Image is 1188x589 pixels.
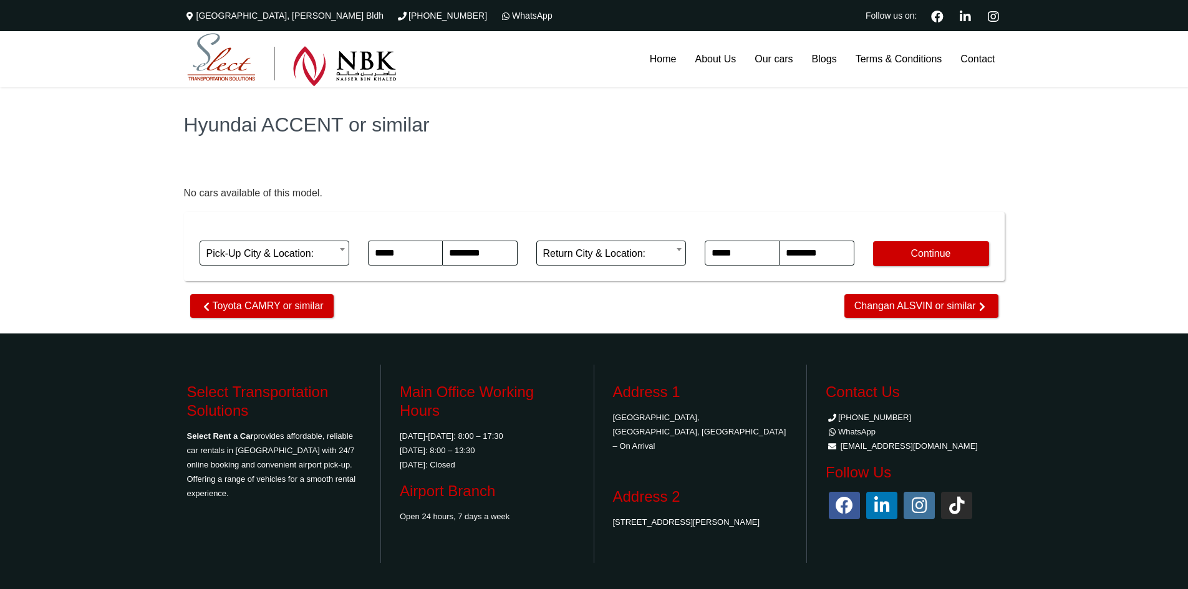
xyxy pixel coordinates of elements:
a: Facebook [926,9,949,22]
span: Pick-Up City & Location: [206,241,342,266]
p: Open 24 hours, 7 days a week [400,509,575,524]
a: Changan ALSVIN or similar [844,294,998,318]
a: WhatsApp [500,11,553,21]
img: Select Rent a Car [187,33,397,87]
h3: Main Office Working Hours [400,383,575,420]
a: Blogs [803,31,846,87]
span: Pick-Up Date [368,218,518,241]
h3: Select Transportation Solutions [187,383,362,420]
a: Contact [951,31,1004,87]
a: Our cars [745,31,802,87]
a: [PHONE_NUMBER] [396,11,487,21]
h3: Airport Branch [400,482,575,500]
a: Toyota CAMRY or similar [190,294,334,318]
span: Pick-up Location [200,218,349,241]
span: Return Date [705,218,854,241]
a: About Us [685,31,745,87]
a: [STREET_ADDRESS][PERSON_NAME] [613,517,760,527]
p: provides affordable, reliable car rentals in [GEOGRAPHIC_DATA] with 24/7 online booking and conve... [187,429,362,500]
a: [GEOGRAPHIC_DATA], [GEOGRAPHIC_DATA], [GEOGRAPHIC_DATA] – On Arrival [613,413,786,451]
a: Home [640,31,686,87]
a: WhatsApp [826,427,876,436]
h3: Address 2 [613,487,788,506]
h3: Contact Us [826,383,1002,401]
span: Return Location [536,218,686,241]
a: Linkedin [955,9,977,22]
a: Terms & Conditions [846,31,952,87]
p: [DATE]-[DATE]: 8:00 – 17:30 [DATE]: 8:00 – 13:30 [DATE]: Closed [400,429,575,472]
span: Pick-Up City & Location: [200,241,349,266]
strong: Select Rent a Car [187,431,254,441]
div: No cars available of this model. [184,187,1005,199]
h1: Hyundai ACCENT or similar [184,115,1005,135]
span: Return City & Location: [543,241,679,266]
button: Continue [873,241,989,266]
span: Return City & Location: [536,241,686,266]
a: [PHONE_NUMBER] [826,413,911,422]
a: [EMAIL_ADDRESS][DOMAIN_NAME] [841,441,978,451]
h3: Address 1 [613,383,788,401]
h3: Follow Us [826,463,1002,482]
a: Instagram [983,9,1005,22]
